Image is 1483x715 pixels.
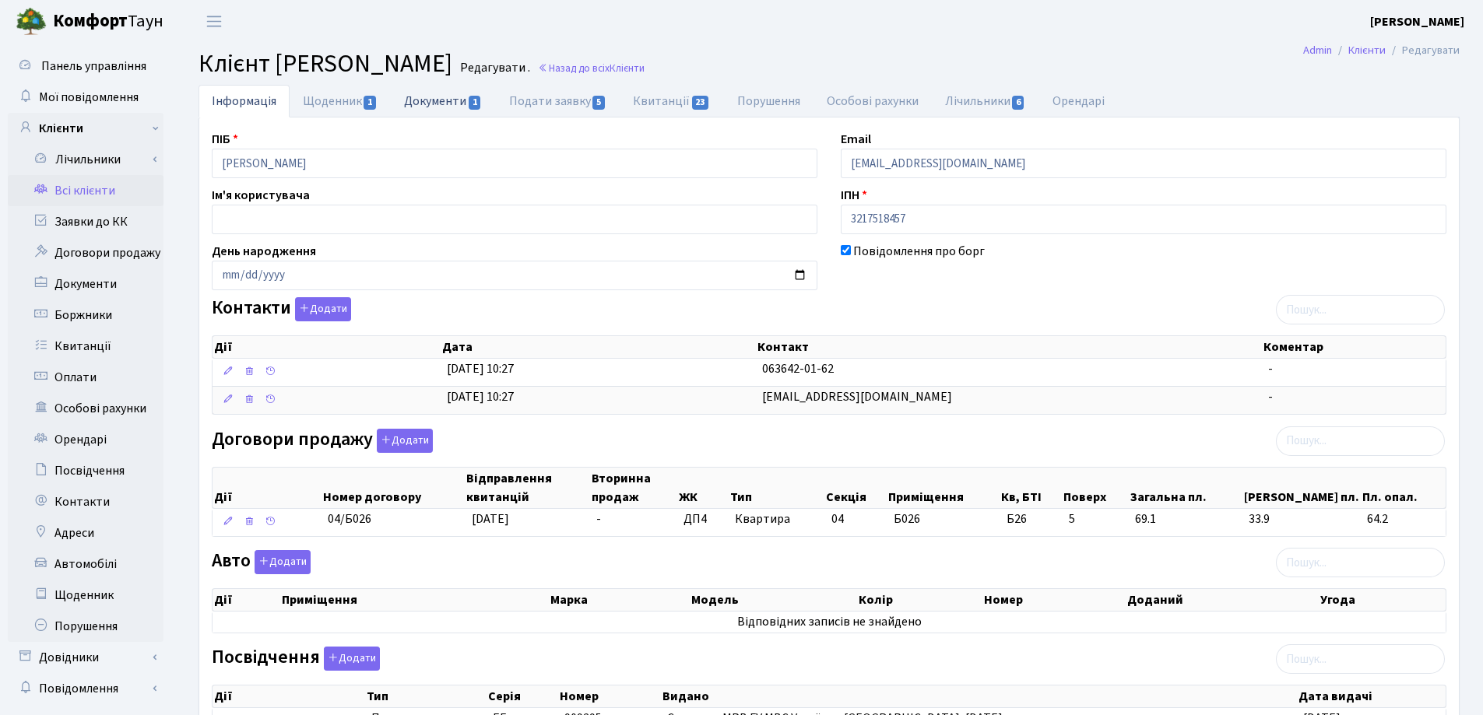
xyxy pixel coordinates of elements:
span: 33.9 [1249,510,1355,528]
span: 04 [831,510,844,527]
a: Адреси [8,517,163,549]
th: Коментар [1262,336,1446,358]
th: Дії [213,589,280,611]
th: Номер [558,685,661,707]
a: Документи [391,85,495,117]
a: Орендарі [1039,85,1118,117]
a: Додати [251,548,311,575]
span: 69.1 [1135,510,1236,528]
span: 063642-01-62 [762,360,834,377]
a: Клієнти [8,113,163,144]
label: Авто [212,550,311,574]
th: Видано [661,685,1297,707]
th: Тип [729,468,824,508]
a: Лічильники [932,85,1039,117]
th: Поверх [1062,468,1129,508]
th: Угода [1319,589,1446,611]
a: Орендарі [8,424,163,455]
th: Модель [690,589,856,611]
label: ПІБ [212,130,238,149]
label: ІПН [841,186,867,205]
span: [EMAIL_ADDRESS][DOMAIN_NAME] [762,388,952,405]
a: Договори продажу [8,237,163,268]
a: Інформація [199,85,290,117]
span: [DATE] 10:27 [447,360,514,377]
span: 64.2 [1367,510,1439,528]
input: Пошук... [1276,548,1445,577]
span: Клієнти [610,61,645,75]
th: Вторинна продаж [590,468,677,508]
th: ЖК [677,468,729,508]
a: Автомобілі [8,549,163,580]
th: Відправлення квитанцій [465,468,590,508]
a: Порушення [724,85,814,117]
a: Додати [291,295,351,322]
small: Редагувати . [457,61,530,75]
a: Документи [8,268,163,300]
a: [PERSON_NAME] [1370,12,1464,31]
label: Контакти [212,297,351,321]
span: 5 [1069,510,1123,528]
label: Посвідчення [212,647,380,671]
th: Дії [213,468,322,508]
span: [DATE] 10:27 [447,388,514,405]
input: Пошук... [1276,426,1445,456]
th: Загальна пл. [1129,468,1243,508]
th: Доданий [1126,589,1320,611]
span: Мої повідомлення [39,89,139,106]
span: 6 [1012,96,1024,110]
a: Боржники [8,300,163,331]
label: Договори продажу [212,429,433,453]
span: - [1268,360,1273,377]
th: Дата [441,336,756,358]
input: Пошук... [1276,644,1445,674]
nav: breadcrumb [1280,34,1483,67]
label: Email [841,130,871,149]
a: Заявки до КК [8,206,163,237]
th: Колір [857,589,982,611]
label: Повідомлення про борг [853,242,985,261]
span: ДП4 [684,510,722,528]
a: Особові рахунки [814,85,932,117]
a: Всі клієнти [8,175,163,206]
span: - [596,510,601,527]
th: Приміщення [887,468,1000,508]
span: 5 [592,96,605,110]
a: Квитанції [8,331,163,362]
span: 23 [692,96,709,110]
th: Серія [487,685,558,707]
th: Номер [982,589,1126,611]
a: Щоденник [290,85,391,117]
span: Панель управління [41,58,146,75]
a: Додати [320,644,380,671]
span: Клієнт [PERSON_NAME] [199,46,452,82]
th: Марка [549,589,690,611]
span: - [1268,388,1273,405]
span: Квартира [735,510,819,528]
th: Кв, БТІ [1000,468,1062,508]
b: Комфорт [53,9,128,33]
a: Панель управління [8,51,163,82]
a: Назад до всіхКлієнти [538,61,645,75]
span: 1 [469,96,481,110]
a: Посвідчення [8,455,163,486]
span: Б26 [1007,510,1056,528]
a: Щоденник [8,580,163,611]
span: 04/Б026 [328,510,371,527]
a: Повідомлення [8,673,163,704]
a: Admin [1303,42,1332,58]
a: Клієнти [1348,42,1386,58]
a: Довідники [8,642,163,673]
a: Мої повідомлення [8,82,163,113]
th: Пл. опал. [1361,468,1446,508]
a: Контакти [8,486,163,517]
a: Оплати [8,362,163,393]
a: Особові рахунки [8,393,163,424]
a: Порушення [8,611,163,642]
button: Договори продажу [377,429,433,453]
label: Ім'я користувача [212,186,310,205]
span: Б026 [894,510,920,527]
th: Номер договору [322,468,465,508]
input: Пошук... [1276,295,1445,324]
button: Посвідчення [324,647,380,671]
